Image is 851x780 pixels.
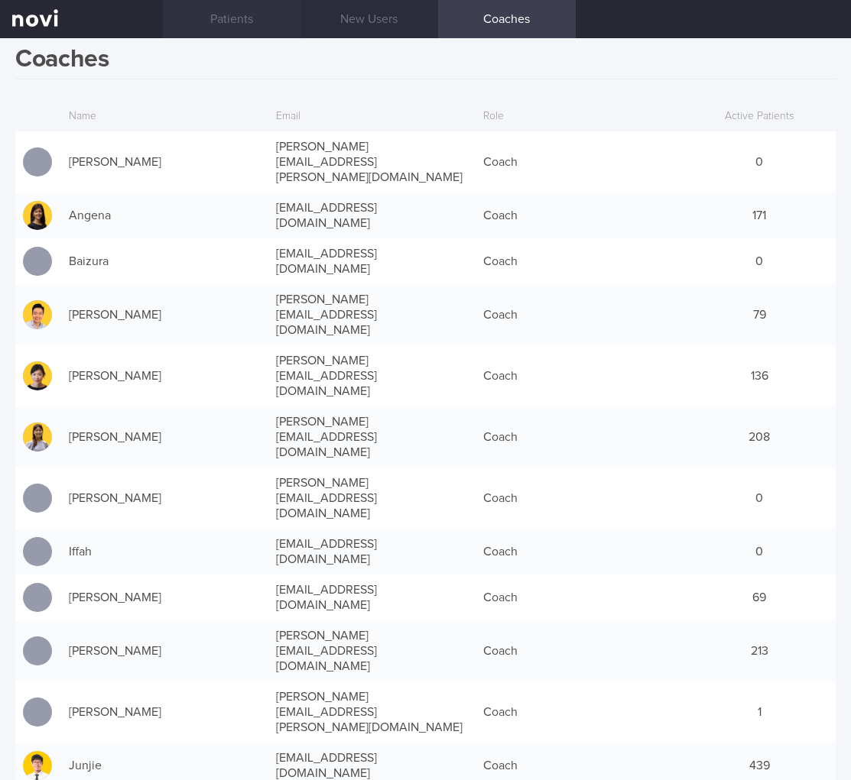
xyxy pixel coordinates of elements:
div: [PERSON_NAME] [61,697,268,727]
div: [PERSON_NAME] [61,361,268,391]
div: Coach [476,582,683,613]
div: [PERSON_NAME][EMAIL_ADDRESS][DOMAIN_NAME] [268,284,476,345]
div: Iffah [61,536,268,567]
div: 1 [683,697,836,727]
div: 0 [683,536,836,567]
div: [EMAIL_ADDRESS][DOMAIN_NAME] [268,193,476,238]
div: [PERSON_NAME][EMAIL_ADDRESS][DOMAIN_NAME] [268,468,476,529]
div: [PERSON_NAME] [61,483,268,513]
div: 136 [683,361,836,391]
div: 171 [683,200,836,231]
div: Coach [476,697,683,727]
div: 0 [683,483,836,513]
div: Angena [61,200,268,231]
div: Coach [476,299,683,330]
div: Coach [476,246,683,277]
div: Coach [476,536,683,567]
div: Coach [476,422,683,452]
div: [PERSON_NAME][EMAIL_ADDRESS][PERSON_NAME][DOMAIN_NAME] [268,681,476,743]
div: 0 [683,246,836,277]
div: [PERSON_NAME][EMAIL_ADDRESS][DOMAIN_NAME] [268,345,476,406]
div: 69 [683,582,836,613]
div: [PERSON_NAME][EMAIL_ADDRESS][DOMAIN_NAME] [268,620,476,681]
div: [PERSON_NAME][EMAIL_ADDRESS][DOMAIN_NAME] [268,406,476,468]
div: Coach [476,361,683,391]
div: Active Patients [683,102,836,131]
div: 213 [683,636,836,666]
div: Coach [476,483,683,513]
div: Baizura [61,246,268,277]
div: [PERSON_NAME] [61,582,268,613]
div: Coach [476,636,683,666]
div: 208 [683,422,836,452]
div: Name [61,102,268,131]
h1: Coaches [15,44,836,79]
div: 79 [683,299,836,330]
div: Coach [476,200,683,231]
div: [EMAIL_ADDRESS][DOMAIN_NAME] [268,238,476,284]
div: Role [476,102,683,131]
div: 0 [683,147,836,177]
div: [EMAIL_ADDRESS][DOMAIN_NAME] [268,529,476,574]
div: [PERSON_NAME] [61,299,268,330]
div: [EMAIL_ADDRESS][DOMAIN_NAME] [268,574,476,620]
div: Email [268,102,476,131]
div: Coach [476,147,683,177]
div: [PERSON_NAME][EMAIL_ADDRESS][PERSON_NAME][DOMAIN_NAME] [268,131,476,193]
div: [PERSON_NAME] [61,147,268,177]
div: [PERSON_NAME] [61,636,268,666]
div: [PERSON_NAME] [61,422,268,452]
